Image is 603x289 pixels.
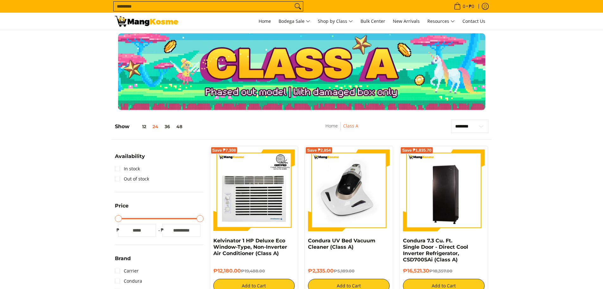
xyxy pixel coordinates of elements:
a: Condura UV Bed Vacuum Cleaner (Class A) [308,238,375,250]
a: Out of stock [115,174,149,184]
span: ₱ [115,227,121,233]
a: Bodega Sale [275,13,313,30]
a: Home [255,13,274,30]
span: New Arrivals [393,18,420,24]
del: ₱5,189.00 [334,268,355,273]
span: Bulk Center [361,18,385,24]
button: 24 [149,124,161,129]
a: Kelvinator 1 HP Deluxe Eco Window-Type, Non-Inverter Air Conditioner (Class A) [213,238,287,256]
a: Class A [343,123,358,129]
img: Condura UV Bed Vacuum Cleaner (Class A) [308,149,390,231]
span: Bodega Sale [279,17,310,25]
a: Contact Us [459,13,488,30]
a: Bulk Center [357,13,388,30]
summary: Open [115,256,131,266]
a: Home [325,123,338,129]
span: Brand [115,256,131,261]
a: Shop by Class [315,13,356,30]
span: ₱ [159,227,166,233]
h5: Show [115,123,185,130]
span: ₱0 [468,4,475,9]
button: 12 [129,124,149,129]
summary: Open [115,154,145,164]
a: In stock [115,164,140,174]
summary: Open [115,203,129,213]
nav: Breadcrumbs [286,122,397,136]
a: Resources [424,13,458,30]
h6: ₱16,521.30 [403,268,485,274]
img: Class A | Mang Kosme [115,16,178,27]
button: Search [293,2,303,11]
button: 48 [173,124,185,129]
del: ₱19,488.00 [241,268,265,273]
span: Save ₱2,854 [307,148,331,152]
img: Condura 7.3 Cu. Ft. Single Door - Direct Cool Inverter Refrigerator, CSD700SAi (Class A) [403,150,485,230]
img: Kelvinator 1 HP Deluxe Eco Window-Type, Non-Inverter Air Conditioner (Class A) [213,149,295,231]
span: • [452,3,476,10]
a: Condura 7.3 Cu. Ft. Single Door - Direct Cool Inverter Refrigerator, CSD700SAi (Class A) [403,238,468,263]
span: Resources [427,17,455,25]
span: Save ₱7,308 [212,148,236,152]
span: Contact Us [462,18,485,24]
a: Condura [115,276,142,286]
span: Save ₱1,835.70 [402,148,431,152]
button: 36 [161,124,173,129]
del: ₱18,357.00 [429,268,452,273]
span: Home [259,18,271,24]
span: 0 [462,4,466,9]
a: Carrier [115,266,139,276]
span: Availability [115,154,145,159]
h6: ₱12,180.00 [213,268,295,274]
span: Price [115,203,129,208]
h6: ₱2,335.00 [308,268,390,274]
nav: Main Menu [185,13,488,30]
a: New Arrivals [390,13,423,30]
span: Shop by Class [318,17,353,25]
